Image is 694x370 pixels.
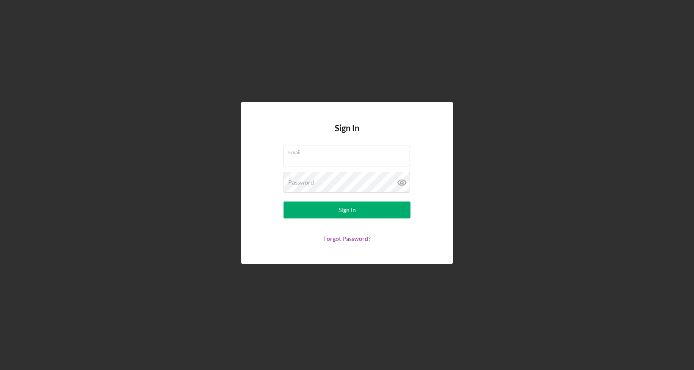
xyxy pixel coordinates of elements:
[339,202,356,218] div: Sign In
[335,123,359,146] h4: Sign In
[284,202,410,218] button: Sign In
[288,146,410,155] label: Email
[288,179,314,186] label: Password
[323,235,371,242] a: Forgot Password?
